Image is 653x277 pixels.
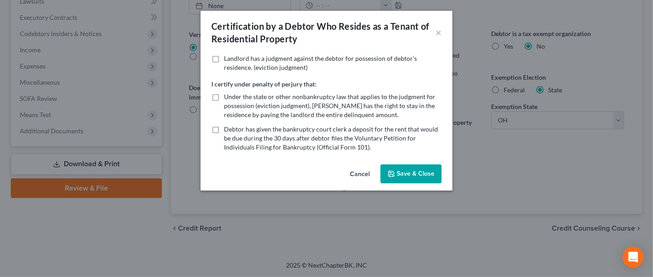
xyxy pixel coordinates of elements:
span: Debtor has given the bankruptcy court clerk a deposit for the rent that would be due during the 3... [224,125,438,151]
div: Certification by a Debtor Who Resides as a Tenant of Residential Property [211,20,435,45]
div: Open Intercom Messenger [622,246,644,268]
label: I certify under penalty of perjury that: [211,79,317,89]
button: × [435,27,442,38]
button: Cancel [343,165,377,183]
span: Under the state or other nonbankruptcy law that applies to the judgment for possession (eviction ... [224,93,435,118]
span: Landlord has a judgment against the debtor for possession of debtor’s residence. (eviction judgment) [224,54,417,71]
button: Save & Close [380,164,442,183]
